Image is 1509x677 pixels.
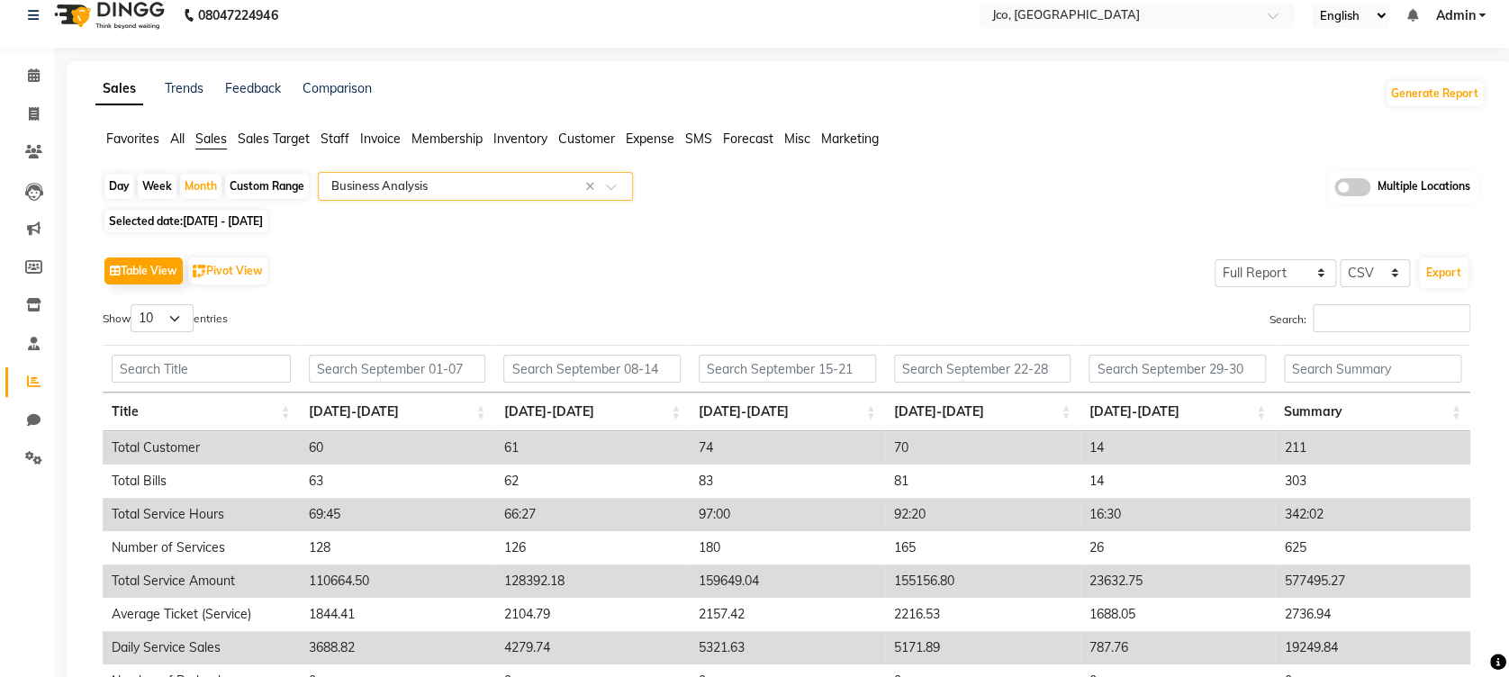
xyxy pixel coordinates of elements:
[300,498,495,531] td: 69:45
[1080,498,1276,531] td: 16:30
[103,564,300,598] td: Total Service Amount
[1089,355,1266,383] input: Search September 29-30
[1275,498,1470,531] td: 342:02
[558,131,615,147] span: Customer
[104,174,134,199] div: Day
[225,174,309,199] div: Custom Range
[1275,393,1470,431] th: Summary: activate to sort column ascending
[106,131,159,147] span: Favorites
[585,177,601,196] span: Clear all
[103,393,300,431] th: Title: activate to sort column ascending
[1387,81,1483,106] button: Generate Report
[885,393,1080,431] th: September 22-28: activate to sort column ascending
[238,131,310,147] span: Sales Target
[1378,178,1470,196] span: Multiple Locations
[690,564,885,598] td: 159649.04
[103,631,300,664] td: Daily Service Sales
[103,465,300,498] td: Total Bills
[1275,431,1470,465] td: 211
[690,498,885,531] td: 97:00
[103,304,228,332] label: Show entries
[1080,431,1276,465] td: 14
[165,80,203,96] a: Trends
[1270,304,1470,332] label: Search:
[495,631,691,664] td: 4279.74
[495,564,691,598] td: 128392.18
[1275,598,1470,631] td: 2736.94
[360,131,401,147] span: Invoice
[495,498,691,531] td: 66:27
[309,355,486,383] input: Search September 01-07
[188,257,267,284] button: Pivot View
[1080,393,1275,431] th: September 29-30: activate to sort column ascending
[885,431,1080,465] td: 70
[300,393,495,431] th: September 01-07: activate to sort column ascending
[690,465,885,498] td: 83
[300,598,495,631] td: 1844.41
[1313,304,1470,332] input: Search:
[885,465,1080,498] td: 81
[170,131,185,147] span: All
[300,465,495,498] td: 63
[1080,631,1276,664] td: 787.76
[723,131,773,147] span: Forecast
[885,564,1080,598] td: 155156.80
[95,73,143,105] a: Sales
[193,265,206,278] img: pivot.png
[495,465,691,498] td: 62
[495,598,691,631] td: 2104.79
[784,131,810,147] span: Misc
[300,431,495,465] td: 60
[690,598,885,631] td: 2157.42
[626,131,674,147] span: Expense
[494,393,690,431] th: September 08-14: activate to sort column ascending
[885,631,1080,664] td: 5171.89
[685,131,712,147] span: SMS
[103,431,300,465] td: Total Customer
[195,131,227,147] span: Sales
[1080,598,1276,631] td: 1688.05
[1080,564,1276,598] td: 23632.75
[690,393,885,431] th: September 15-21: activate to sort column ascending
[503,355,681,383] input: Search September 08-14
[300,564,495,598] td: 110664.50
[1284,355,1461,383] input: Search Summary
[183,214,263,228] span: [DATE] - [DATE]
[225,80,281,96] a: Feedback
[894,355,1071,383] input: Search September 22-28
[112,355,291,383] input: Search Title
[180,174,221,199] div: Month
[885,531,1080,564] td: 165
[495,531,691,564] td: 126
[1275,465,1470,498] td: 303
[300,531,495,564] td: 128
[690,631,885,664] td: 5321.63
[103,598,300,631] td: Average Ticket (Service)
[103,531,300,564] td: Number of Services
[1275,531,1470,564] td: 625
[321,131,349,147] span: Staff
[495,431,691,465] td: 61
[1275,631,1470,664] td: 19249.84
[690,431,885,465] td: 74
[303,80,372,96] a: Comparison
[1419,257,1468,288] button: Export
[104,210,267,232] span: Selected date:
[885,598,1080,631] td: 2216.53
[821,131,879,147] span: Marketing
[103,498,300,531] td: Total Service Hours
[1080,465,1276,498] td: 14
[690,531,885,564] td: 180
[493,131,547,147] span: Inventory
[411,131,483,147] span: Membership
[300,631,495,664] td: 3688.82
[131,304,194,332] select: Showentries
[885,498,1080,531] td: 92:20
[138,174,176,199] div: Week
[104,257,183,284] button: Table View
[1080,531,1276,564] td: 26
[699,355,876,383] input: Search September 15-21
[1435,6,1475,25] span: Admin
[1275,564,1470,598] td: 577495.27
